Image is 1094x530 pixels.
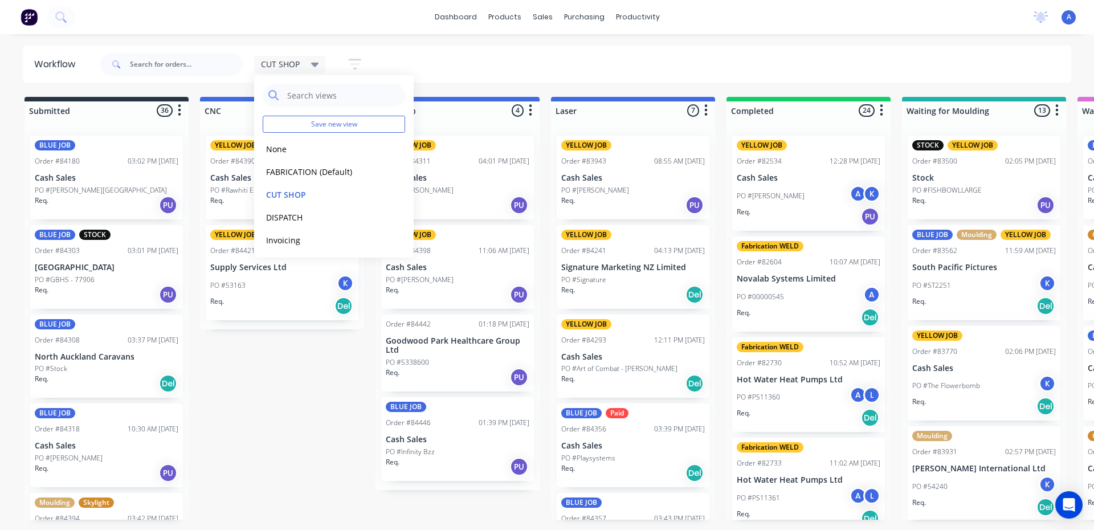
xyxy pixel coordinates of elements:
[561,173,705,183] p: Cash Sales
[1039,375,1056,392] div: K
[479,418,529,428] div: 01:39 PM [DATE]
[737,257,782,267] div: Order #82604
[654,424,705,434] div: 03:39 PM [DATE]
[210,296,224,307] p: Req.
[210,280,246,291] p: PO #53163
[912,464,1056,474] p: [PERSON_NAME] International Ltd
[558,9,610,26] div: purchasing
[479,156,529,166] div: 04:01 PM [DATE]
[210,230,260,240] div: YELLOW JOB
[737,241,803,251] div: Fabrication WELD
[1036,297,1055,315] div: Del
[35,453,103,463] p: PO #[PERSON_NAME]
[210,140,260,150] div: YELLOW JOB
[732,237,885,332] div: Fabrication WELDOrder #8260410:07 AM [DATE]Novalab Systems LimitedPO #00000545AReq.Del
[30,225,183,309] div: BLUE JOBSTOCKOrder #8430303:01 PM [DATE][GEOGRAPHIC_DATA]PO #GBHS - 77906Req.PU
[386,173,529,183] p: Cash Sales
[561,424,606,434] div: Order #84356
[386,457,399,467] p: Req.
[386,263,529,272] p: Cash Sales
[159,196,177,214] div: PU
[830,458,880,468] div: 11:02 AM [DATE]
[561,285,575,295] p: Req.
[128,513,178,524] div: 03:42 PM [DATE]
[263,116,405,133] button: Save new view
[561,498,602,508] div: BLUE JOB
[35,275,95,285] p: PO #GBHS - 77906
[912,230,953,240] div: BLUE JOB
[337,275,354,292] div: K
[737,342,803,352] div: Fabrication WELD
[654,335,705,345] div: 12:11 PM [DATE]
[557,403,709,487] div: BLUE JOBPaidOrder #8435603:39 PM [DATE]Cash SalesPO #PlaysystemsReq.Del
[863,487,880,504] div: L
[737,292,784,302] p: PO #00000545
[1036,498,1055,516] div: Del
[912,431,952,441] div: Moulding
[561,275,606,285] p: PO #Signature
[35,364,67,374] p: PO #Stock
[737,408,750,418] p: Req.
[912,381,980,391] p: PO #The Flowerbomb
[510,196,528,214] div: PU
[263,165,384,178] button: FABRICATION (Default)
[561,352,705,362] p: Cash Sales
[850,185,867,202] div: A
[561,246,606,256] div: Order #84241
[1039,275,1056,292] div: K
[527,9,558,26] div: sales
[737,493,780,503] p: PO #PS11361
[912,482,948,492] p: PO #54240
[263,211,384,224] button: DISPATCH
[912,498,926,508] p: Req.
[35,246,80,256] div: Order #84303
[159,464,177,482] div: PU
[912,195,926,206] p: Req.
[561,185,629,195] p: PO #[PERSON_NAME]
[510,286,528,304] div: PU
[386,447,435,457] p: PO #Infinity Bzz
[561,319,611,329] div: YELLOW JOB
[861,409,879,427] div: Del
[737,156,782,166] div: Order #82534
[737,173,880,183] p: Cash Sales
[654,156,705,166] div: 08:55 AM [DATE]
[1055,491,1083,519] div: Open Intercom Messenger
[35,498,75,508] div: Moulding
[128,246,178,256] div: 03:01 PM [DATE]
[557,225,709,309] div: YELLOW JOBOrder #8424104:13 PM [DATE]Signature Marketing NZ LimitedPO #SignatureReq.Del
[861,207,879,226] div: PU
[737,140,787,150] div: YELLOW JOB
[35,424,80,434] div: Order #84318
[912,346,957,357] div: Order #83770
[386,402,426,412] div: BLUE JOB
[386,319,431,329] div: Order #84442
[863,286,880,303] div: A
[912,331,962,341] div: YELLOW JOB
[263,256,384,270] button: MOULDING
[732,337,885,433] div: Fabrication WELDOrder #8273010:52 AM [DATE]Hot Water Heat Pumps LtdPO #PS11360ALReq.Del
[737,191,805,201] p: PO #[PERSON_NAME]
[334,297,353,315] div: Del
[386,285,399,295] p: Req.
[861,308,879,327] div: Del
[261,58,300,70] span: CUT SHOP
[263,142,384,156] button: None
[908,426,1060,521] div: MouldingOrder #8393102:57 PM [DATE][PERSON_NAME] International LtdPO #54240KReq.Del
[1005,346,1056,357] div: 02:06 PM [DATE]
[286,84,399,107] input: Search views
[912,397,926,407] p: Req.
[557,315,709,398] div: YELLOW JOBOrder #8429312:11 PM [DATE]Cash SalesPO #Art of Combat - [PERSON_NAME]Req.Del
[561,463,575,474] p: Req.
[386,418,431,428] div: Order #84446
[35,513,80,524] div: Order #84394
[912,364,1056,373] p: Cash Sales
[206,225,358,320] div: YELLOW JOBOrder #8442112:07 PM [DATE]Supply Services LtdPO #53163KReq.Del
[210,246,255,256] div: Order #84421
[386,185,454,195] p: PO #[PERSON_NAME]
[685,374,704,393] div: Del
[561,140,611,150] div: YELLOW JOB
[561,364,677,374] p: PO #Art of Combat - [PERSON_NAME]
[830,156,880,166] div: 12:28 PM [DATE]
[948,140,998,150] div: YELLOW JOB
